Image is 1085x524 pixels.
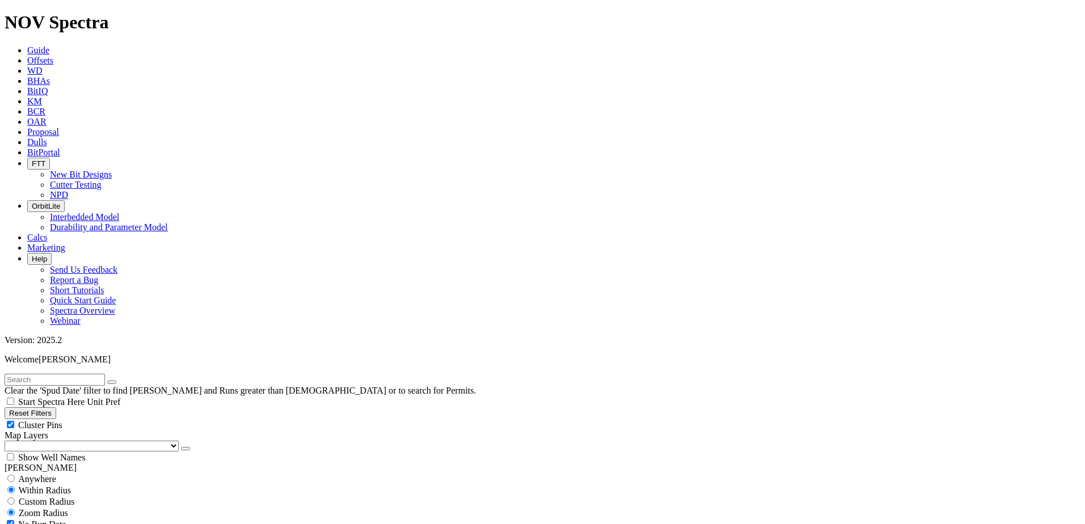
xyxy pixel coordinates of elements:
span: Within Radius [19,485,71,495]
a: Durability and Parameter Model [50,222,168,232]
a: OAR [27,117,47,126]
button: Help [27,253,52,265]
a: Dulls [27,137,47,147]
a: Spectra Overview [50,306,115,315]
span: OrbitLite [32,202,60,210]
button: Reset Filters [5,407,56,419]
input: Start Spectra Here [7,398,14,405]
span: Map Layers [5,430,48,440]
p: Welcome [5,354,1080,365]
button: FTT [27,158,50,170]
span: [PERSON_NAME] [39,354,111,364]
a: BitIQ [27,86,48,96]
a: New Bit Designs [50,170,112,179]
a: NPD [50,190,68,200]
a: Proposal [27,127,59,137]
button: OrbitLite [27,200,65,212]
span: FTT [32,159,45,168]
span: Custom Radius [19,497,74,506]
div: Version: 2025.2 [5,335,1080,345]
span: Anywhere [18,474,56,484]
span: Zoom Radius [19,508,68,518]
a: Short Tutorials [50,285,104,295]
div: [PERSON_NAME] [5,463,1080,473]
a: Webinar [50,316,81,326]
span: Cluster Pins [18,420,62,430]
a: KM [27,96,42,106]
a: Marketing [27,243,65,252]
span: Clear the 'Spud Date' filter to find [PERSON_NAME] and Runs greater than [DEMOGRAPHIC_DATA] or to... [5,386,476,395]
span: Unit Pref [87,397,120,407]
a: Cutter Testing [50,180,102,189]
input: Search [5,374,105,386]
a: WD [27,66,43,75]
a: Report a Bug [50,275,98,285]
a: Guide [27,45,49,55]
a: Quick Start Guide [50,295,116,305]
a: Offsets [27,56,53,65]
a: BHAs [27,76,50,86]
a: BitPortal [27,147,60,157]
a: Send Us Feedback [50,265,117,274]
a: BCR [27,107,45,116]
a: Interbedded Model [50,212,119,222]
h1: NOV Spectra [5,12,1080,33]
span: Show Well Names [18,453,85,462]
span: Help [32,255,47,263]
a: Calcs [27,233,48,242]
span: Start Spectra Here [18,397,85,407]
